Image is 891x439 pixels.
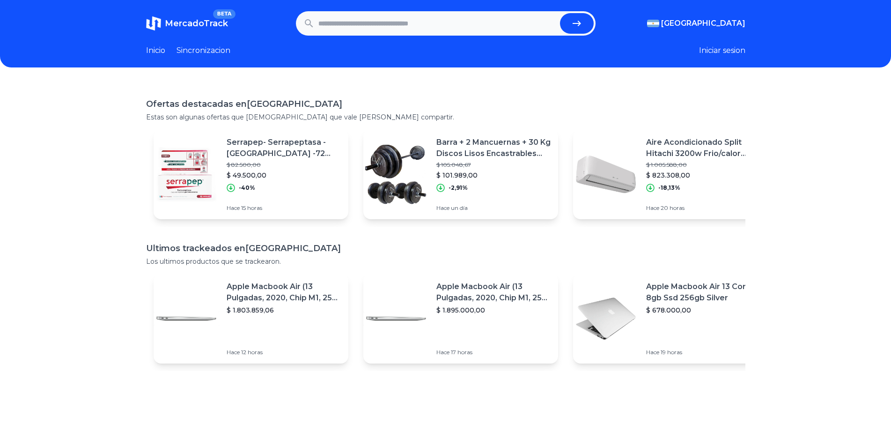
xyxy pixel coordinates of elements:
a: Sincronizacion [177,45,230,56]
p: Hace 19 horas [646,349,760,356]
span: BETA [213,9,235,19]
a: Featured imageSerrapep- Serrapeptasa - [GEOGRAPHIC_DATA] -72 Caps. - Envío Gratis$ 82.500,00$ 49.... [154,129,348,219]
button: Iniciar sesion [699,45,745,56]
p: Estas son algunas ofertas que [DEMOGRAPHIC_DATA] que vale [PERSON_NAME] compartir. [146,112,745,122]
p: Hace 15 horas [227,204,341,212]
a: Featured imageBarra + 2 Mancuernas + 30 Kg Discos Lisos Encastrables Bsfit$ 105.048,67$ 101.989,0... [363,129,558,219]
p: $ 105.048,67 [436,161,551,169]
p: Hace 12 horas [227,349,341,356]
p: $ 101.989,00 [436,171,551,180]
a: Featured imageAire Acondicionado Split Hitachi 3200w Frio/calor Inverter [PERSON_NAME] Hspe3200fc... [573,129,768,219]
a: Featured imageApple Macbook Air (13 Pulgadas, 2020, Chip M1, 256 Gb De Ssd, 8 Gb De Ram) - Plata$... [363,274,558,364]
p: $ 1.005.588,00 [646,161,760,169]
img: Featured image [154,286,219,351]
p: Hace un día [436,204,551,212]
a: Featured imageApple Macbook Air 13 Core I5 8gb Ssd 256gb Silver$ 678.000,00Hace 19 horas [573,274,768,364]
img: Argentina [647,20,659,27]
img: Featured image [363,286,429,351]
p: Barra + 2 Mancuernas + 30 Kg Discos Lisos Encastrables Bsfit [436,137,551,159]
p: Los ultimos productos que se trackearon. [146,257,745,266]
a: Inicio [146,45,165,56]
p: -18,13% [658,184,680,192]
span: MercadoTrack [165,18,228,29]
img: MercadoTrack [146,16,161,31]
img: Featured image [154,141,219,207]
p: $ 49.500,00 [227,171,341,180]
p: -2,91% [449,184,468,192]
img: Featured image [363,141,429,207]
h1: Ultimos trackeados en [GEOGRAPHIC_DATA] [146,242,745,255]
h1: Ofertas destacadas en [GEOGRAPHIC_DATA] [146,97,745,111]
p: Apple Macbook Air 13 Core I5 8gb Ssd 256gb Silver [646,281,760,304]
p: $ 823.308,00 [646,171,760,180]
p: Aire Acondicionado Split Hitachi 3200w Frio/calor Inverter [PERSON_NAME] Hspe3200fcinv [646,137,760,159]
p: Hace 20 horas [646,204,760,212]
p: Serrapep- Serrapeptasa - [GEOGRAPHIC_DATA] -72 Caps. - Envío Gratis [227,137,341,159]
img: Featured image [573,141,639,207]
p: $ 1.895.000,00 [436,305,551,315]
p: $ 1.803.859,06 [227,305,341,315]
img: Featured image [573,286,639,351]
button: [GEOGRAPHIC_DATA] [647,18,745,29]
p: Hace 17 horas [436,349,551,356]
p: $ 82.500,00 [227,161,341,169]
p: Apple Macbook Air (13 Pulgadas, 2020, Chip M1, 256 Gb De Ssd, 8 Gb De Ram) - Plata [436,281,551,304]
a: Featured imageApple Macbook Air (13 Pulgadas, 2020, Chip M1, 256 Gb De Ssd, 8 Gb De Ram) - Plata$... [154,274,348,364]
p: -40% [239,184,255,192]
p: Apple Macbook Air (13 Pulgadas, 2020, Chip M1, 256 Gb De Ssd, 8 Gb De Ram) - Plata [227,281,341,304]
a: MercadoTrackBETA [146,16,228,31]
p: $ 678.000,00 [646,305,760,315]
span: [GEOGRAPHIC_DATA] [661,18,745,29]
